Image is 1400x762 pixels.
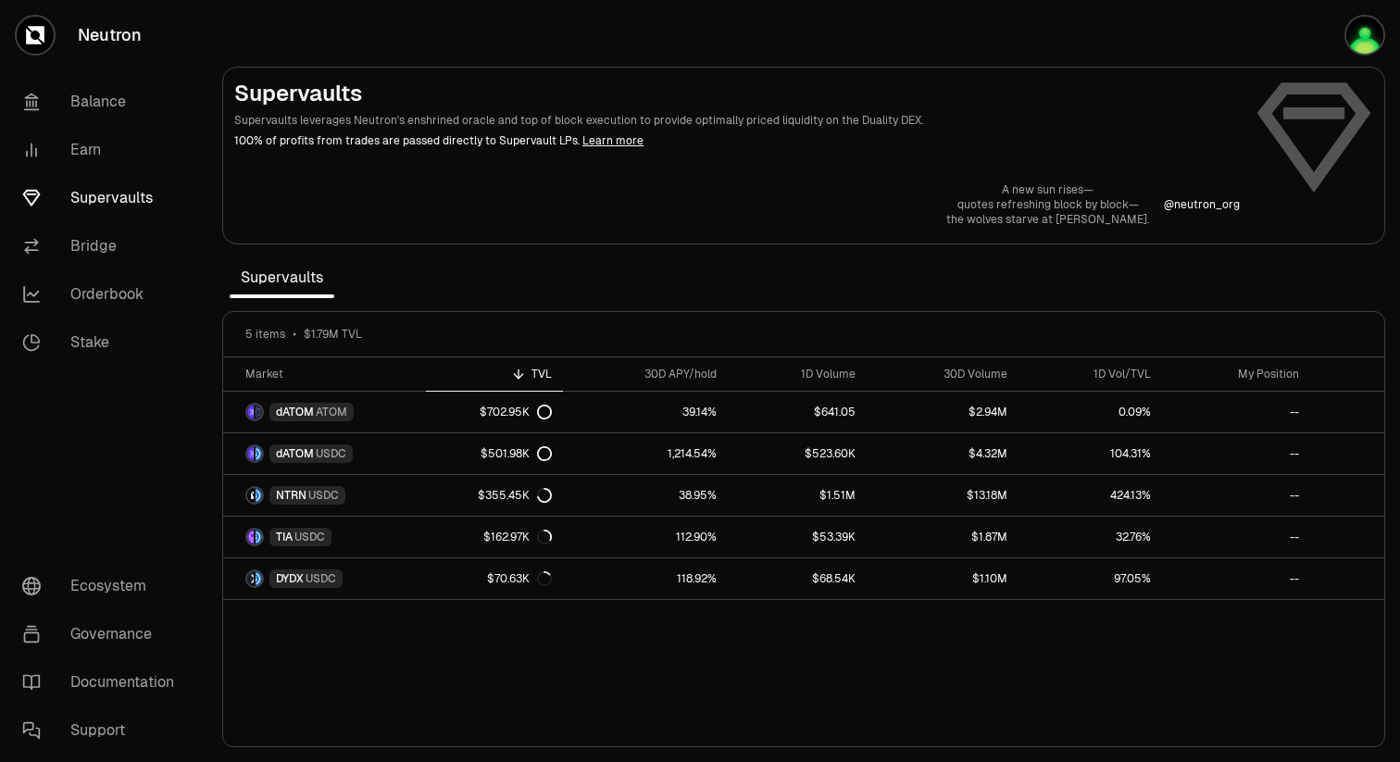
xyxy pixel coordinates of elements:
[574,367,716,381] div: 30D APY/hold
[256,446,262,461] img: USDC Logo
[426,517,564,557] a: $162.97K
[276,530,293,544] span: TIA
[1030,367,1150,381] div: 1D Vol/TVL
[245,367,415,381] div: Market
[1162,433,1310,474] a: --
[7,319,200,367] a: Stake
[487,571,552,586] div: $70.63K
[1019,392,1161,432] a: 0.09%
[256,530,262,544] img: USDC Logo
[276,446,314,461] span: dATOM
[946,197,1149,212] p: quotes refreshing block by block—
[1162,517,1310,557] a: --
[481,446,552,461] div: $501.98K
[256,488,262,503] img: USDC Logo
[247,571,254,586] img: DYDX Logo
[426,475,564,516] a: $355.45K
[1019,558,1161,599] a: 97.05%
[867,558,1019,599] a: $1.10M
[7,610,200,658] a: Governance
[245,327,285,342] span: 5 items
[739,367,856,381] div: 1D Volume
[256,571,262,586] img: USDC Logo
[426,433,564,474] a: $501.98K
[1019,517,1161,557] a: 32.76%
[7,126,200,174] a: Earn
[306,571,336,586] span: USDC
[1173,367,1299,381] div: My Position
[276,571,304,586] span: DYDX
[480,405,552,419] div: $702.95K
[867,517,1019,557] a: $1.87M
[276,488,306,503] span: NTRN
[1162,558,1310,599] a: --
[728,475,867,516] a: $1.51M
[946,182,1149,227] a: A new sun rises—quotes refreshing block by block—the wolves starve at [PERSON_NAME].
[1346,17,1383,54] img: Alex
[478,488,552,503] div: $355.45K
[728,517,867,557] a: $53.39K
[234,132,1240,149] p: 100% of profits from trades are passed directly to Supervault LPs.
[867,475,1019,516] a: $13.18M
[728,433,867,474] a: $523.60K
[1162,392,1310,432] a: --
[437,367,553,381] div: TVL
[728,558,867,599] a: $68.54K
[223,392,426,432] a: dATOM LogoATOM LogodATOMATOM
[223,517,426,557] a: TIA LogoUSDC LogoTIAUSDC
[223,475,426,516] a: NTRN LogoUSDC LogoNTRNUSDC
[7,562,200,610] a: Ecosystem
[483,530,552,544] div: $162.97K
[276,405,314,419] span: dATOM
[946,212,1149,227] p: the wolves starve at [PERSON_NAME].
[426,558,564,599] a: $70.63K
[234,79,1240,108] h2: Supervaults
[304,327,362,342] span: $1.79M TVL
[728,392,867,432] a: $641.05
[7,270,200,319] a: Orderbook
[294,530,325,544] span: USDC
[1019,475,1161,516] a: 424.13%
[316,405,347,419] span: ATOM
[7,78,200,126] a: Balance
[878,367,1007,381] div: 30D Volume
[247,488,254,503] img: NTRN Logo
[7,174,200,222] a: Supervaults
[563,558,727,599] a: 118.92%
[7,706,200,755] a: Support
[256,405,262,419] img: ATOM Logo
[426,392,564,432] a: $702.95K
[563,392,727,432] a: 39.14%
[867,433,1019,474] a: $4.32M
[563,475,727,516] a: 38.95%
[563,517,727,557] a: 112.90%
[1164,197,1240,212] a: @neutron_org
[247,446,254,461] img: dATOM Logo
[223,433,426,474] a: dATOM LogoUSDC LogodATOMUSDC
[7,658,200,706] a: Documentation
[308,488,339,503] span: USDC
[867,392,1019,432] a: $2.94M
[247,530,254,544] img: TIA Logo
[582,133,644,148] a: Learn more
[7,222,200,270] a: Bridge
[223,558,426,599] a: DYDX LogoUSDC LogoDYDXUSDC
[230,259,334,296] span: Supervaults
[234,112,1240,129] p: Supervaults leverages Neutron's enshrined oracle and top of block execution to provide optimally ...
[1164,197,1240,212] p: @ neutron_org
[316,446,346,461] span: USDC
[1019,433,1161,474] a: 104.31%
[946,182,1149,197] p: A new sun rises—
[563,433,727,474] a: 1,214.54%
[1162,475,1310,516] a: --
[247,405,254,419] img: dATOM Logo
